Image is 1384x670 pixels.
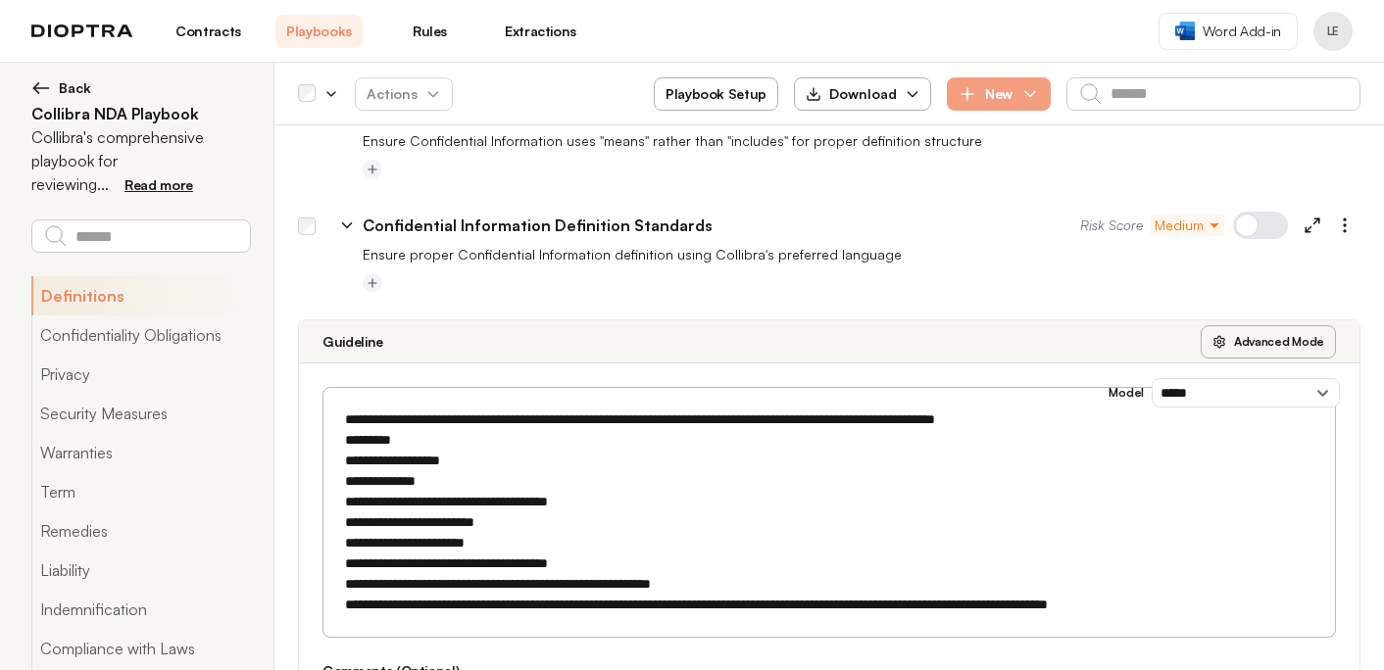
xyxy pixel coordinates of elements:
[31,276,250,315] button: Definitions
[794,77,931,111] button: Download
[1152,378,1340,407] select: Model
[1080,215,1143,235] span: Risk Score
[1151,215,1225,236] button: Medium
[31,511,250,550] button: Remedies
[31,394,250,433] button: Security Measures
[1109,385,1144,401] h3: Model
[363,160,382,179] button: Add tag
[1175,22,1195,40] img: word
[31,78,51,98] img: left arrow
[31,629,250,668] button: Compliance with Laws
[363,214,713,237] p: Confidential Information Definition Standards
[351,76,457,112] span: Actions
[322,332,383,352] h3: Guideline
[654,77,778,111] button: Playbook Setup
[1203,22,1281,41] span: Word Add-in
[31,550,250,590] button: Liability
[31,24,133,38] img: logo
[1159,13,1298,50] a: Word Add-in
[363,245,1360,264] p: Ensure proper Confidential Information definition using Collibra's preferred language
[275,15,363,48] a: Playbooks
[31,78,250,98] button: Back
[298,85,316,103] div: Select all
[31,102,250,125] h2: Collibra NDA Playbook
[386,15,473,48] a: Rules
[124,176,193,193] span: Read more
[31,472,250,511] button: Term
[363,273,382,293] button: Add tag
[1313,12,1353,51] button: Profile menu
[355,77,453,111] button: Actions
[31,315,250,355] button: Confidentiality Obligations
[165,15,252,48] a: Contracts
[97,174,109,194] span: ...
[947,77,1051,111] button: New
[1201,325,1336,359] button: Advanced Mode
[806,84,897,104] div: Download
[363,131,1360,151] p: Ensure Confidential Information uses "means" rather than "includes" for proper definition structure
[31,590,250,629] button: Indemnification
[497,15,584,48] a: Extractions
[31,433,250,472] button: Warranties
[1155,215,1221,235] span: Medium
[31,355,250,394] button: Privacy
[59,78,91,98] span: Back
[31,125,250,196] p: Collibra's comprehensive playbook for reviewing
